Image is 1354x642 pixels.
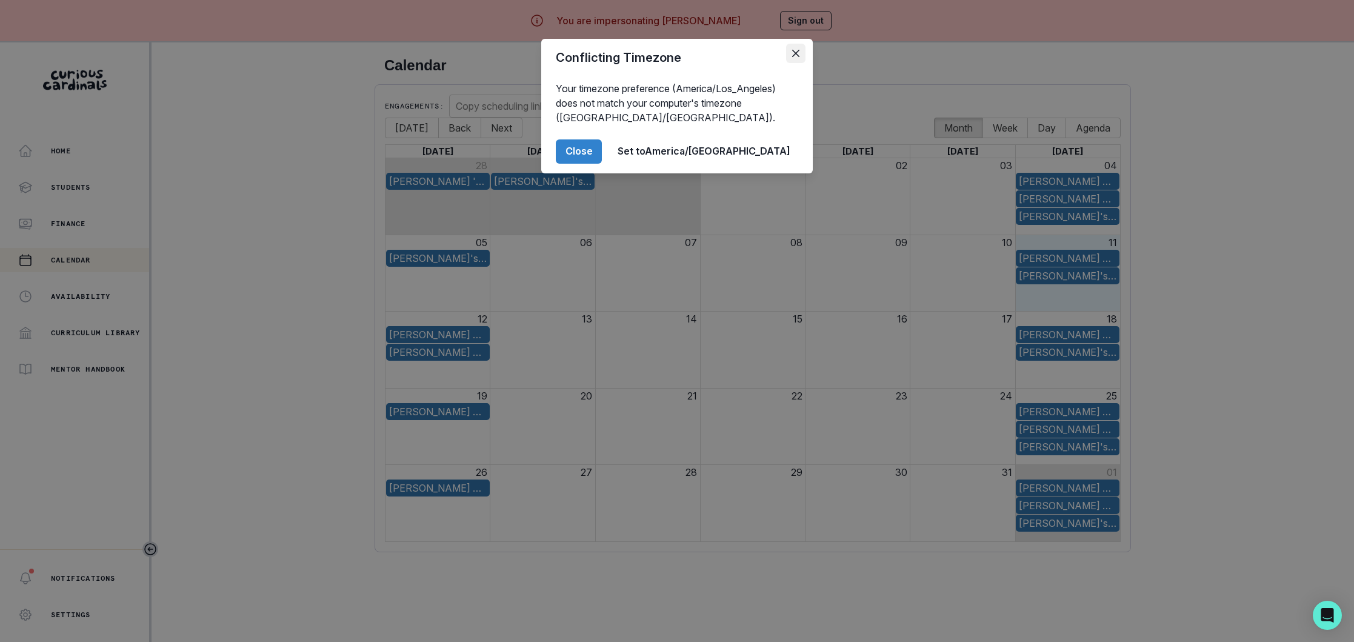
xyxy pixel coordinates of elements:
[1313,601,1342,630] div: Open Intercom Messenger
[556,139,602,164] button: Close
[609,139,798,164] button: Set toAmerica/[GEOGRAPHIC_DATA]
[786,44,805,63] button: Close
[541,76,813,130] div: Your timezone preference (America/Los_Angeles) does not match your computer's timezone ([GEOGRAPH...
[541,39,813,76] header: Conflicting Timezone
